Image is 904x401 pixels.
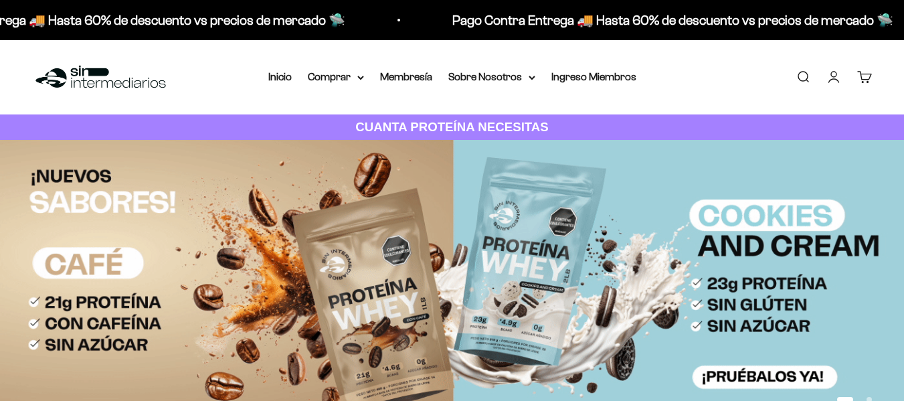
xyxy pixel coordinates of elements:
[448,68,535,86] summary: Sobre Nosotros
[268,71,292,82] a: Inicio
[308,68,364,86] summary: Comprar
[355,120,549,134] strong: CUANTA PROTEÍNA NECESITAS
[551,71,636,82] a: Ingreso Miembros
[451,9,892,31] p: Pago Contra Entrega 🚚 Hasta 60% de descuento vs precios de mercado 🛸
[380,71,432,82] a: Membresía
